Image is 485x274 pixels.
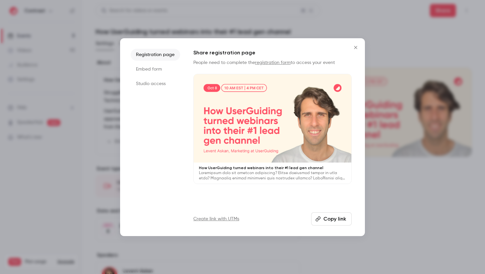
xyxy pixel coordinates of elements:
h1: Share registration page [193,49,352,57]
a: registration form [255,60,291,65]
li: Registration page [131,49,180,61]
button: Copy link [311,212,352,226]
li: Studio access [131,78,180,90]
button: Close [349,41,362,54]
a: How UserGuiding turned webinars into their #1 lead gen channelLoremipsum dolo sit ametcon adipisc... [193,74,352,184]
p: Loremipsum dolo sit ametcon adipiscing? Elitse doeiusmod tempor in utla etdo? Magnaaliq enimad mi... [199,170,346,181]
p: How UserGuiding turned webinars into their #1 lead gen channel [199,165,346,170]
li: Embed form [131,63,180,75]
p: People need to complete the to access your event [193,59,352,66]
a: Create link with UTMs [193,216,239,222]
